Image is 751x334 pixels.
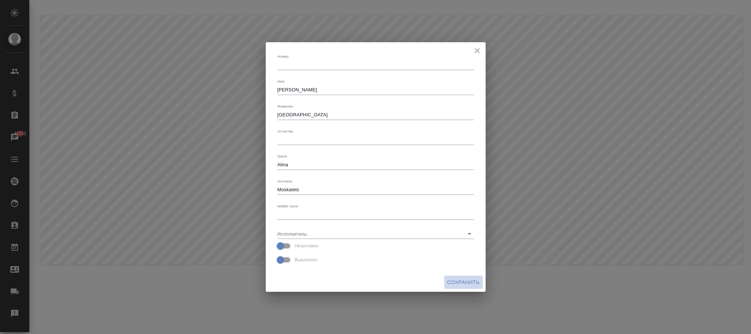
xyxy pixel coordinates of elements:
textarea: [GEOGRAPHIC_DATA] [277,112,474,117]
label: Номер [277,54,288,58]
span: Сохранить [447,278,480,287]
textarea: Alina [277,162,474,167]
label: Name [277,154,287,158]
span: Неактивен [295,242,319,250]
label: Фамилия [277,104,293,108]
textarea: Moskalets [277,187,474,192]
textarea: [PERSON_NAME] [277,87,474,92]
button: Open [464,229,475,239]
label: Имя [277,79,284,83]
label: Middle name [277,204,298,208]
label: Отчество [277,129,293,133]
label: Surname [277,179,292,183]
span: Выключен [295,256,318,264]
button: Сохранить [444,276,483,289]
button: close [472,45,483,56]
